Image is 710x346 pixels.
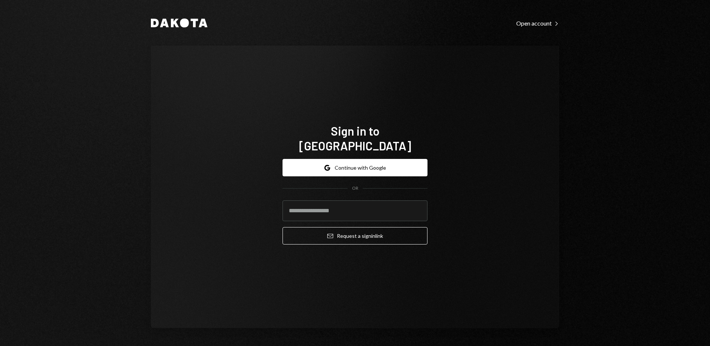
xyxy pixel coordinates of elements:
div: Open account [516,20,559,27]
button: Continue with Google [283,159,427,176]
button: Request a signinlink [283,227,427,244]
a: Open account [516,19,559,27]
div: OR [352,185,358,192]
h1: Sign in to [GEOGRAPHIC_DATA] [283,123,427,153]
